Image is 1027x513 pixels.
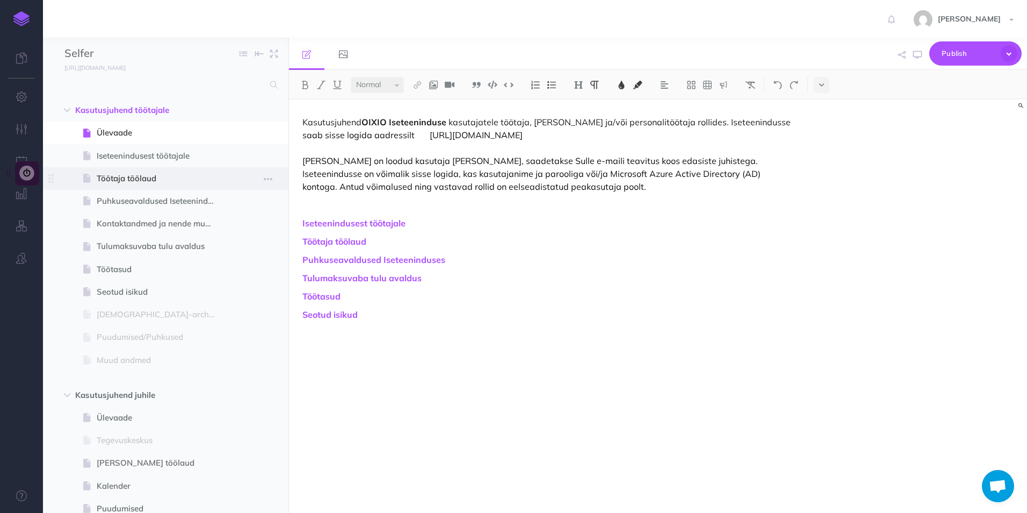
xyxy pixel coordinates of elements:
[430,130,523,140] a: [URL][DOMAIN_NAME]
[789,81,799,89] img: Redo
[547,81,556,89] img: Unordered list button
[531,81,540,89] img: Ordered list button
[633,81,642,89] img: Text background color button
[302,254,445,265] a: Puhkuseavaldused Iseteeninduses
[43,62,136,73] a: [URL][DOMAIN_NAME]
[64,64,126,72] small: [URL][DOMAIN_NAME]
[429,81,438,89] img: Add image button
[932,14,1006,24] span: [PERSON_NAME]
[97,354,224,367] span: Muud andmed
[64,46,191,62] input: Documentation Name
[302,117,361,127] span: Kasutusjuhend
[97,149,224,162] span: Iseteenindusest töötajale
[64,75,264,95] input: Search
[590,81,599,89] img: Paragraph button
[574,81,583,89] img: Headings dropdown button
[332,81,342,89] img: Underline button
[302,218,406,229] a: Iseteenindusest töötajale
[504,81,513,89] img: Inline code button
[97,217,224,230] span: Kontaktandmed ja nende muutmine
[445,81,454,89] img: Add video button
[97,308,224,321] span: [DEMOGRAPHIC_DATA]-archive
[300,81,310,89] img: Bold button
[302,309,358,320] a: Seotud isikud
[617,81,626,89] img: Text color button
[97,434,224,447] span: Tegevuskeskus
[914,10,932,29] img: ee65855e18b60f7c6c31020ba47c0764.jpg
[703,81,712,89] img: Create table button
[13,11,30,26] img: logo-mark.svg
[75,389,211,402] span: Kasutusjuhend juhile
[97,263,224,276] span: Töötasud
[97,126,224,139] span: Ülevaade
[302,273,422,283] a: Tulumaksuvaba tulu avaldus
[472,81,481,89] img: Blockquote button
[982,470,1014,502] div: Open chat
[316,81,326,89] img: Italic button
[97,457,224,469] span: [PERSON_NAME] töölaud
[302,142,763,192] span: [PERSON_NAME] on loodud kasutaja [PERSON_NAME], saadetakse Sulle e-maili teavitus koos edasiste j...
[488,81,497,89] img: Code block button
[97,286,224,298] span: Seotud isikud
[361,117,446,127] span: OIXIO Iseteeninduse
[97,240,224,253] span: Tulumaksuvaba tulu avaldus
[97,480,224,493] span: Kalender
[746,81,755,89] img: Clear styles button
[97,411,224,424] span: Ülevaade
[929,41,1022,66] button: Publish
[942,45,995,62] span: Publish
[719,81,728,89] img: Callout dropdown menu button
[660,81,669,89] img: Alignment dropdown menu button
[97,195,224,208] span: Puhkuseavaldused Iseteeninduses
[302,236,366,247] a: Töötaja töölaud
[302,291,341,302] a: Töötasud
[97,331,224,344] span: Puudumised/Puhkused
[413,81,422,89] img: Link button
[97,172,224,185] span: Töötaja töölaud
[302,117,793,140] span: kasutajatele töötaja, [PERSON_NAME] ja/või personalitöötaja rollides. Iseteenindusse saab sisse l...
[75,104,211,117] span: Kasutusjuhend töötajale
[773,81,783,89] img: Undo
